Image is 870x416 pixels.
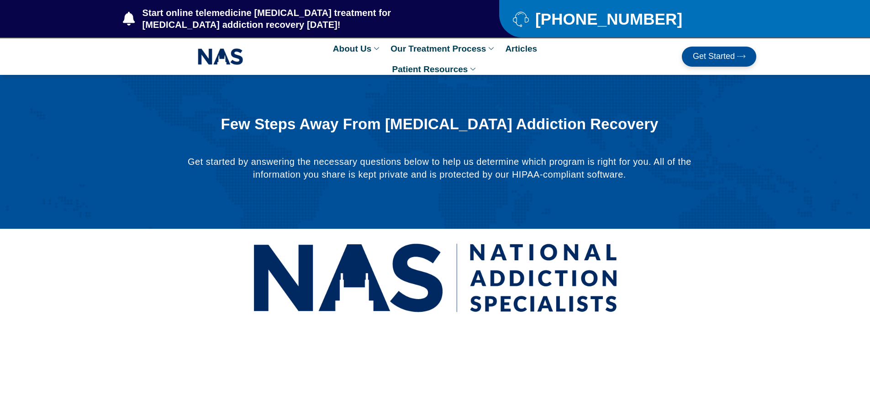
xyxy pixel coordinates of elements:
[253,233,618,322] img: National Addiction Specialists
[693,52,735,61] span: Get Started
[513,11,733,27] a: [PHONE_NUMBER]
[140,7,463,31] span: Start online telemedicine [MEDICAL_DATA] treatment for [MEDICAL_DATA] addiction recovery [DATE]!
[501,38,542,59] a: Articles
[388,59,483,79] a: Patient Resources
[682,47,756,67] a: Get Started
[328,38,386,59] a: About Us
[386,38,501,59] a: Our Treatment Process
[533,13,682,25] span: [PHONE_NUMBER]
[187,155,692,181] p: Get started by answering the necessary questions below to help us determine which program is righ...
[210,116,669,132] h1: Few Steps Away From [MEDICAL_DATA] Addiction Recovery
[123,7,463,31] a: Start online telemedicine [MEDICAL_DATA] treatment for [MEDICAL_DATA] addiction recovery [DATE]!
[198,46,243,67] img: NAS_email_signature-removebg-preview.png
